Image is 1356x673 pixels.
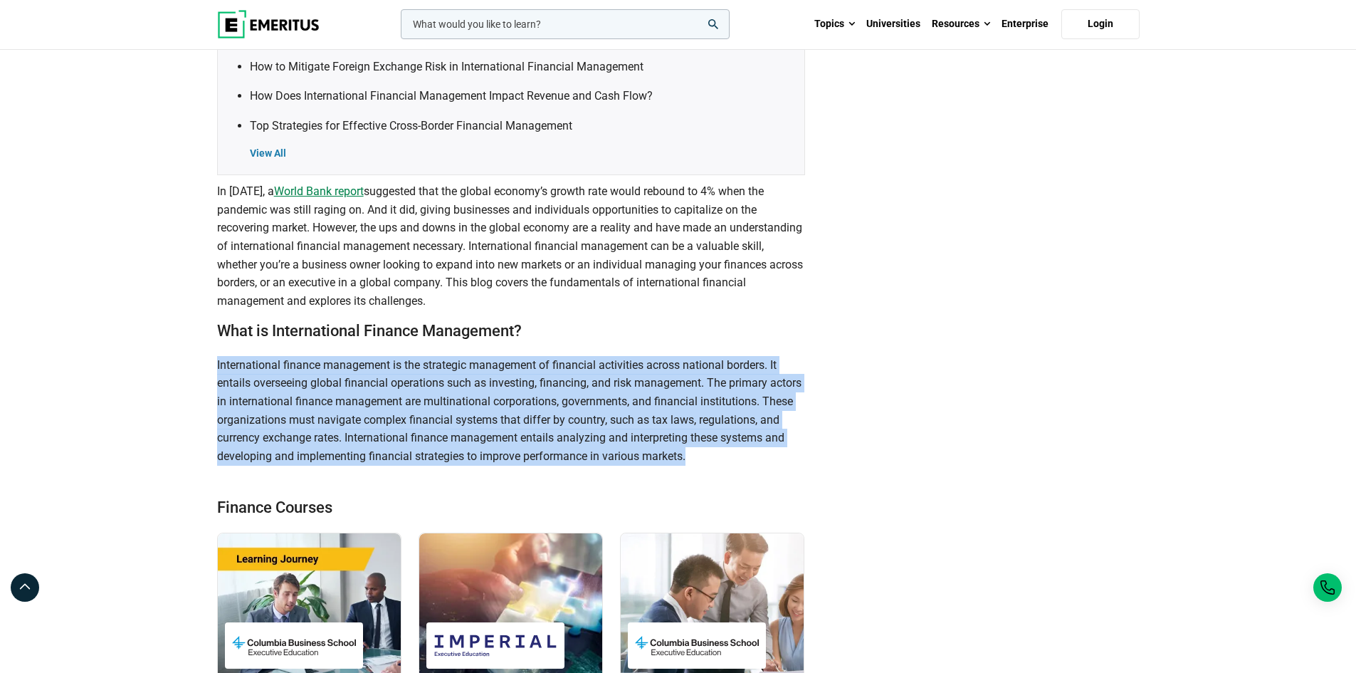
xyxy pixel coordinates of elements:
span: In [DATE], a [217,184,274,198]
img: Imperial Executive Education [433,630,557,662]
img: Columbia Business School Executive Education [232,630,356,662]
a: How Does International Financial Management Impact Revenue and Cash Flow? [250,89,653,103]
a: Top Strategies for Effective Cross-Border Financial Management [250,119,572,132]
div: View All [250,147,790,161]
img: Columbia Business School Executive Education [635,630,759,662]
span: suggested that the global economy’s growth rate would rebound to 4% when the pandemic was still r... [217,184,803,308]
h2: What is International Finance Management? [217,321,805,342]
a: How to Mitigate Foreign Exchange Risk in International Financial Management [250,60,643,73]
input: woocommerce-product-search-field-0 [401,9,730,39]
h2: Finance Courses [217,476,746,518]
span: International finance management is the strategic management of financial activities across natio... [217,358,801,463]
a: World Bank report [274,184,364,198]
a: Login [1061,9,1140,39]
